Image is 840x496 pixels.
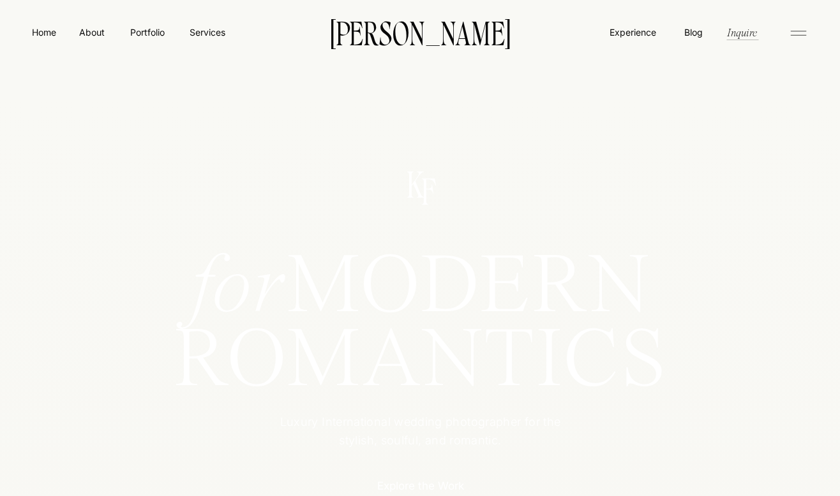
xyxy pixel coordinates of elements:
[29,26,59,39] a: Home
[608,26,657,39] a: Experience
[410,173,446,206] p: F
[310,18,530,45] a: [PERSON_NAME]
[364,478,476,492] a: Explore the Work
[77,26,106,38] a: About
[191,247,287,331] i: for
[127,252,714,313] h1: MODERN
[127,326,714,395] h1: ROMANTICS
[726,25,758,40] a: Inquire
[124,26,170,39] a: Portfolio
[261,413,580,451] p: Luxury International wedding photographer for the stylish, soulful, and romantic.
[398,166,433,199] p: K
[681,26,705,38] a: Blog
[188,26,226,39] a: Services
